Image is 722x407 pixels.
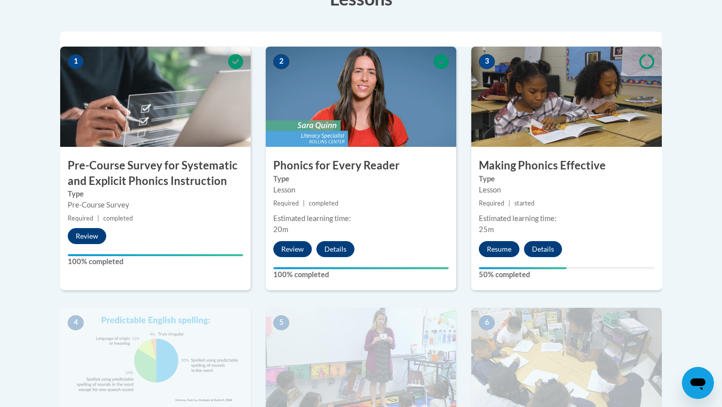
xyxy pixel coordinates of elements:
[68,199,243,211] div: Pre-Course Survey
[68,256,243,267] label: 100% completed
[273,199,299,207] span: Required
[479,173,654,184] label: Type
[479,184,654,195] div: Lesson
[316,241,354,257] button: Details
[524,241,562,257] button: Details
[303,199,305,207] span: |
[479,213,654,224] div: Estimated learning time:
[471,47,662,147] img: Course Image
[309,199,338,207] span: completed
[508,199,510,207] span: |
[479,315,495,330] span: 6
[273,269,449,280] label: 100% completed
[60,158,251,189] h3: Pre-Course Survey for Systematic and Explicit Phonics Instruction
[273,241,312,257] button: Review
[479,241,519,257] button: Resume
[479,199,504,207] span: Required
[68,215,93,222] span: Required
[273,54,289,69] span: 2
[273,225,288,234] span: 20m
[266,47,456,147] img: Course Image
[273,267,449,269] div: Your progress
[68,188,243,199] label: Type
[68,228,106,244] button: Review
[479,54,495,69] span: 3
[273,173,449,184] label: Type
[60,47,251,147] img: Course Image
[68,315,84,330] span: 4
[68,54,84,69] span: 1
[479,225,494,234] span: 25m
[266,158,456,173] h3: Phonics for Every Reader
[273,213,449,224] div: Estimated learning time:
[479,267,567,269] div: Your progress
[273,184,449,195] div: Lesson
[682,367,714,399] iframe: Button to launch messaging window
[97,215,99,222] span: |
[471,158,662,173] h3: Making Phonics Effective
[68,254,243,256] div: Your progress
[273,315,289,330] span: 5
[103,215,133,222] span: completed
[479,269,654,280] label: 50% completed
[514,199,534,207] span: started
